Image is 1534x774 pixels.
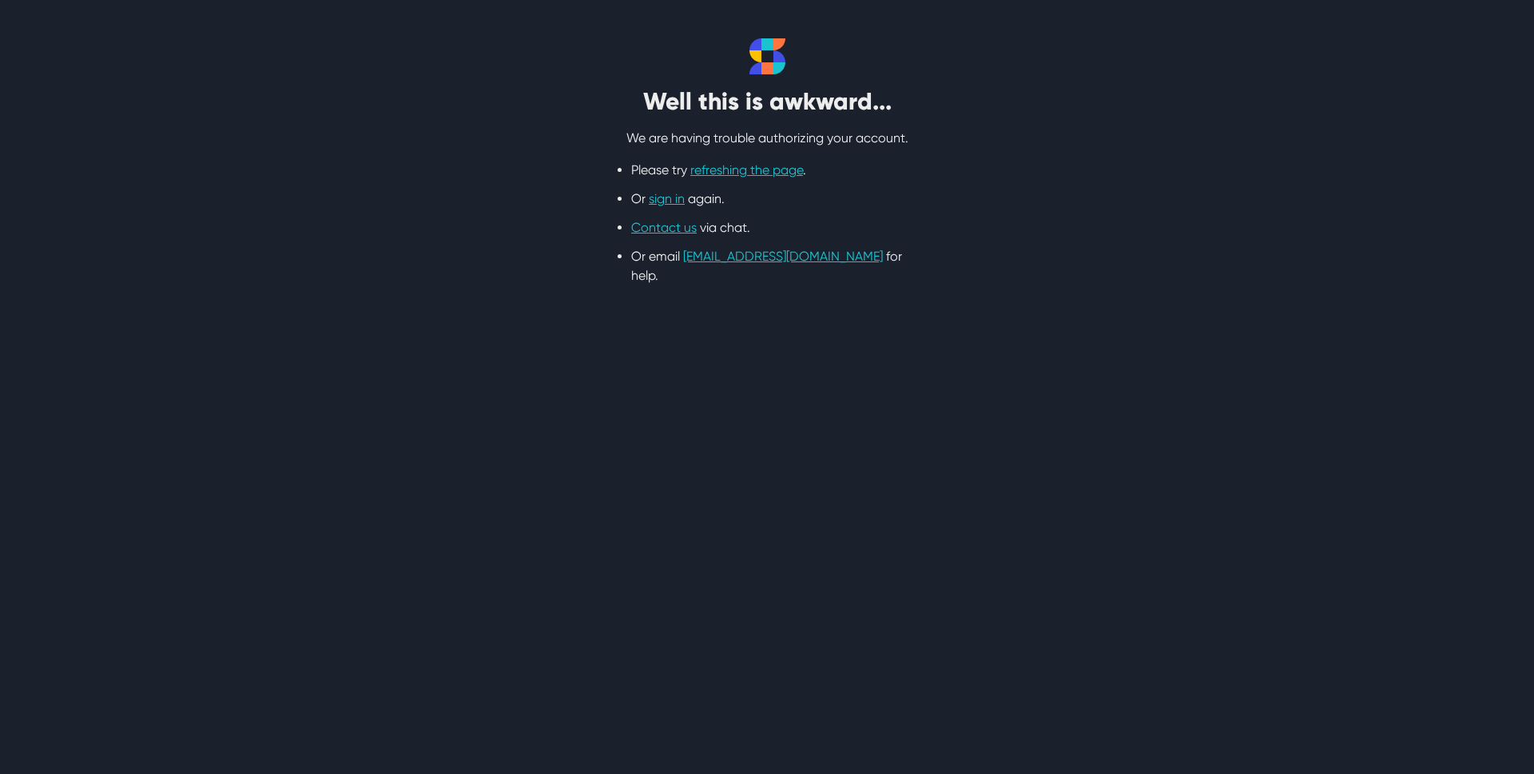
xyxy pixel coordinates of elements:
li: Or again. [631,190,903,209]
a: sign in [649,191,685,206]
a: refreshing the page [690,162,803,178]
a: [EMAIL_ADDRESS][DOMAIN_NAME] [683,249,883,264]
a: Contact us [631,220,697,235]
h2: Well this is awkward... [567,87,967,116]
p: We are having trouble authorizing your account. [567,129,967,148]
li: Or email for help. [631,247,903,285]
li: Please try . [631,161,903,180]
li: via chat. [631,218,903,237]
